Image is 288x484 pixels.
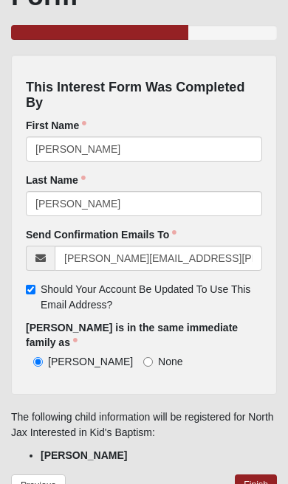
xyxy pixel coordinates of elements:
span: Should Your Account Be Updated To Use This Email Address? [41,283,250,311]
strong: [PERSON_NAME] [41,449,127,461]
input: [PERSON_NAME] [33,357,43,367]
h4: This Interest Form Was Completed By [26,80,262,111]
label: [PERSON_NAME] is in the same immediate family as [26,320,262,350]
label: Last Name [26,173,86,187]
p: The following child information will be registered for North Jax Interested in Kid's Baptism: [11,409,277,440]
span: [PERSON_NAME] [48,356,133,367]
label: Send Confirmation Emails To [26,227,176,242]
input: None [143,357,153,367]
span: None [158,356,182,367]
label: First Name [26,118,86,133]
input: Should Your Account Be Updated To Use This Email Address? [26,285,35,294]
